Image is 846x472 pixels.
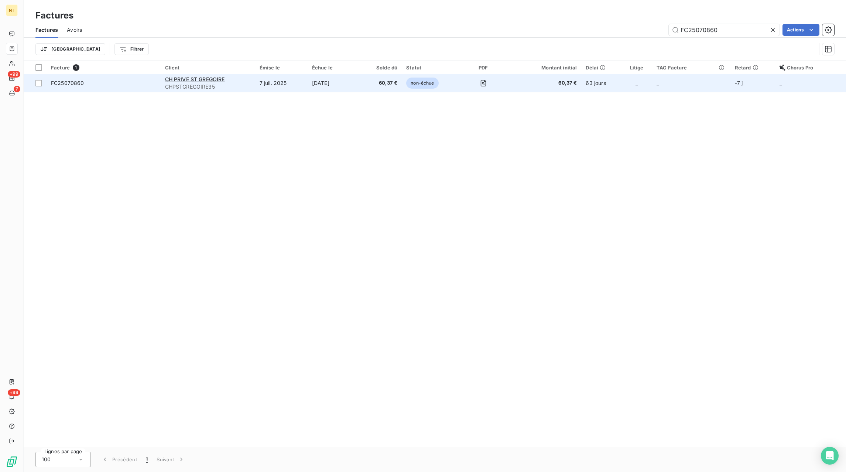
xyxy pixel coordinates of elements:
[255,74,308,92] td: 7 juil. 2025
[821,447,839,465] div: Open Intercom Messenger
[152,452,189,467] button: Suivant
[35,26,58,34] span: Factures
[782,24,819,36] button: Actions
[35,43,105,55] button: [GEOGRAPHIC_DATA]
[780,80,782,86] span: _
[165,83,251,90] span: CHPSTGREGOIRE35
[636,80,638,86] span: _
[513,79,577,87] span: 60,37 €
[657,80,659,86] span: _
[97,452,141,467] button: Précédent
[669,24,780,36] input: Rechercher
[312,65,356,71] div: Échue le
[513,65,577,71] div: Montant initial
[308,74,361,92] td: [DATE]
[42,456,51,463] span: 100
[626,65,648,71] div: Litige
[35,9,73,22] h3: Factures
[780,65,842,71] div: Chorus Pro
[735,80,743,86] span: -7 j
[165,65,251,71] div: Client
[735,65,771,71] div: Retard
[165,76,225,82] span: CH PRIVE ST GREGOIRE
[67,26,82,34] span: Avoirs
[114,43,148,55] button: Filtrer
[581,74,621,92] td: 63 jours
[463,65,504,71] div: PDF
[260,65,303,71] div: Émise le
[586,65,617,71] div: Délai
[657,65,726,71] div: TAG Facture
[51,80,84,86] span: FC25070860
[8,71,20,78] span: +99
[141,452,152,467] button: 1
[365,79,397,87] span: 60,37 €
[406,65,454,71] div: Statut
[406,78,438,89] span: non-échue
[6,4,18,16] div: NT
[8,389,20,396] span: +99
[14,86,20,92] span: 7
[146,456,148,463] span: 1
[51,65,70,71] span: Facture
[6,456,18,468] img: Logo LeanPay
[73,64,79,71] span: 1
[365,65,397,71] div: Solde dû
